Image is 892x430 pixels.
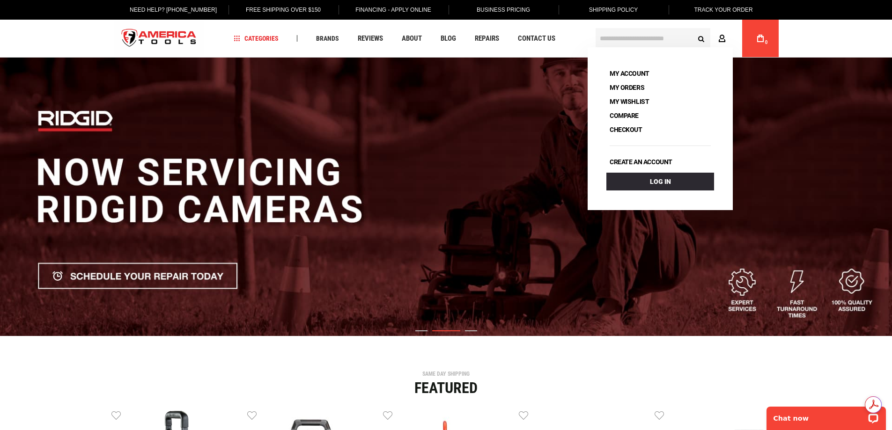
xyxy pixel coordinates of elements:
span: Reviews [358,35,383,42]
span: 0 [765,40,768,45]
a: Create an account [606,155,676,168]
span: Contact Us [518,35,555,42]
iframe: LiveChat chat widget [760,401,892,430]
a: About [398,32,426,45]
span: Shipping Policy [589,7,638,13]
span: Categories [234,35,279,42]
span: Repairs [475,35,499,42]
a: My Wishlist [606,95,652,108]
a: Checkout [606,123,646,136]
div: SAME DAY SHIPPING [111,371,781,377]
button: Search [693,29,710,47]
a: My Orders [606,81,648,94]
a: Blog [436,32,460,45]
div: Featured [111,380,781,395]
img: America Tools [114,21,205,56]
a: store logo [114,21,205,56]
a: Brands [312,32,343,45]
a: Compare [606,109,642,122]
a: 0 [752,20,769,57]
a: Reviews [354,32,387,45]
span: Brands [316,35,339,42]
a: Categories [229,32,283,45]
a: Contact Us [514,32,560,45]
a: Log In [606,173,714,190]
span: Blog [441,35,456,42]
span: About [402,35,422,42]
a: My Account [606,67,653,80]
a: Repairs [471,32,503,45]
